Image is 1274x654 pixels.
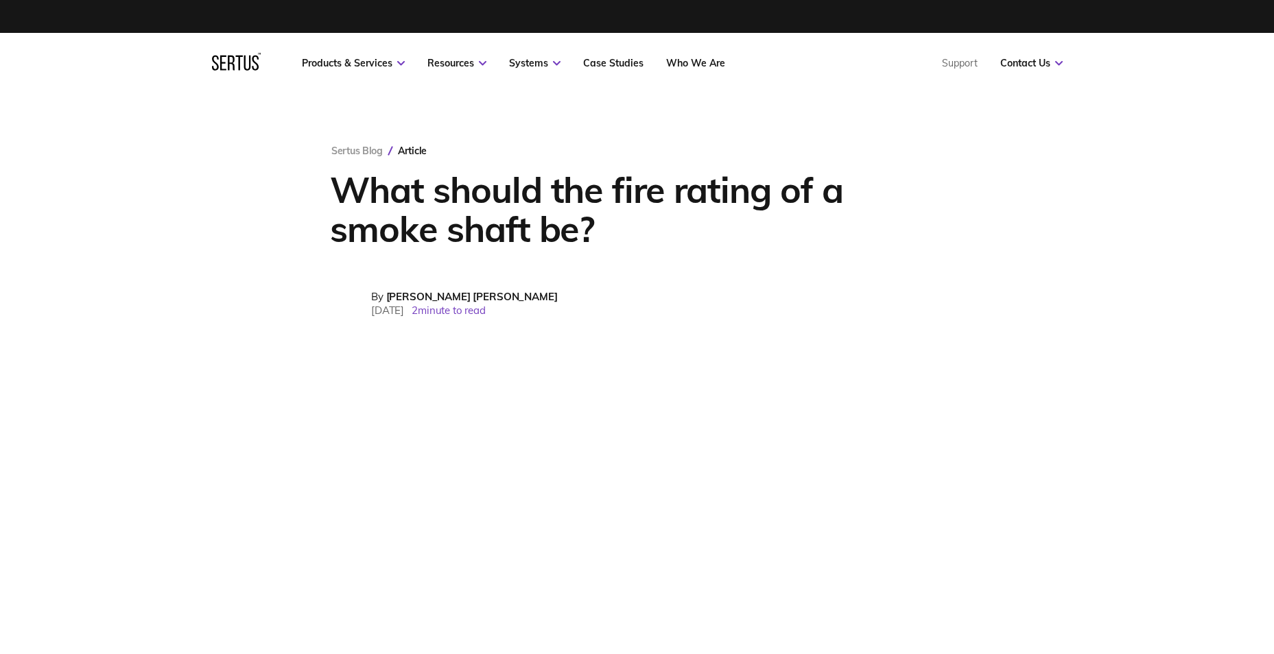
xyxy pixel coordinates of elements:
a: Resources [427,57,486,69]
span: 2 minute to read [412,304,486,317]
a: Case Studies [583,57,644,69]
div: By [371,290,558,303]
a: Contact Us [1000,57,1063,69]
h1: What should the fire rating of a smoke shaft be? [330,170,855,248]
a: Sertus Blog [331,145,383,157]
a: Systems [509,57,561,69]
span: [PERSON_NAME] [PERSON_NAME] [386,290,558,303]
span: [DATE] [371,304,404,317]
a: Who We Are [666,57,725,69]
a: Products & Services [302,57,405,69]
a: Support [942,57,978,69]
